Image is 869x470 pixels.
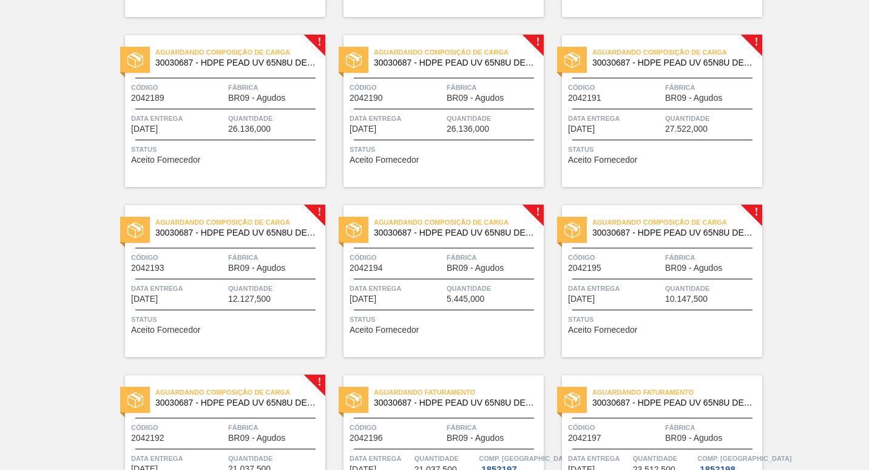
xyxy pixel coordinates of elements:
span: 01/10/2025 [131,124,158,134]
span: BR09 - Agudos [665,264,722,273]
span: 03/10/2025 [568,295,595,304]
span: Data entrega [568,452,630,465]
span: 03/10/2025 [131,295,158,304]
span: 30030687 - HDPE PEAD UV 65N8U DEV SHELL [155,398,316,407]
span: BR09 - Agudos [228,264,285,273]
span: 2042196 [350,434,383,443]
span: Código [350,421,444,434]
span: 30030687 - HDPE PEAD UV 65N8U DEV SHELL [592,228,752,237]
a: !statusAguardando Composição de Carga30030687 - HDPE PEAD UV 65N8U DEV SHELLCódigo2042189FábricaB... [107,35,325,187]
span: 2042193 [131,264,164,273]
span: Comp. Carga [697,452,791,465]
span: Status [131,143,322,155]
img: status [346,52,362,68]
span: 26.136,000 [228,124,271,134]
span: Aceito Fornecedor [568,155,637,165]
span: 26.136,000 [447,124,489,134]
span: 30030687 - HDPE PEAD UV 65N8U DEV SHELL [155,228,316,237]
span: Quantidade [447,112,541,124]
span: Data entrega [350,112,444,124]
a: !statusAguardando Composição de Carga30030687 - HDPE PEAD UV 65N8U DEV SHELLCódigo2042191FábricaB... [544,35,762,187]
span: Código [131,251,225,264]
span: Quantidade [665,282,759,295]
img: status [127,222,143,238]
span: 30030687 - HDPE PEAD UV 65N8U DEV SHELL [374,228,534,237]
span: Status [350,143,541,155]
a: !statusAguardando Composição de Carga30030687 - HDPE PEAD UV 65N8U DEV SHELLCódigo2042195FábricaB... [544,205,762,357]
span: Fábrica [447,251,541,264]
span: 02/10/2025 [350,124,376,134]
a: !statusAguardando Composição de Carga30030687 - HDPE PEAD UV 65N8U DEV SHELLCódigo2042194FábricaB... [325,205,544,357]
span: Código [568,421,662,434]
span: Quantidade [228,112,322,124]
span: Status [131,313,322,325]
a: !statusAguardando Composição de Carga30030687 - HDPE PEAD UV 65N8U DEV SHELLCódigo2042193FábricaB... [107,205,325,357]
span: Fábrica [228,421,322,434]
span: 2042189 [131,94,164,103]
span: Comp. Carga [479,452,573,465]
span: Aguardando Composição de Carga [155,386,325,398]
span: Data entrega [568,282,662,295]
span: Quantidade [665,112,759,124]
span: 30030687 - HDPE PEAD UV 65N8U DEV SHELL [374,58,534,67]
span: Aguardando Faturamento [592,386,762,398]
span: Fábrica [447,421,541,434]
img: status [564,392,580,408]
span: Status [568,143,759,155]
span: Status [568,313,759,325]
span: Quantidade [228,452,322,465]
span: Quantidade [447,282,541,295]
span: Código [350,81,444,94]
span: Aguardando Composição de Carga [155,46,325,58]
img: status [346,222,362,238]
span: Data entrega [350,452,411,465]
span: Código [568,81,662,94]
span: Código [131,421,225,434]
span: 2042197 [568,434,601,443]
span: 2042195 [568,264,601,273]
span: 2042191 [568,94,601,103]
span: Código [568,251,662,264]
img: status [127,392,143,408]
span: 2042190 [350,94,383,103]
span: 2042194 [350,264,383,273]
span: Código [131,81,225,94]
span: 27.522,000 [665,124,708,134]
span: 30030687 - HDPE PEAD UV 65N8U DEV SHELL [592,58,752,67]
span: Quantidade [633,452,695,465]
span: BR09 - Agudos [665,94,722,103]
span: Aceito Fornecedor [131,155,200,165]
span: 03/10/2025 [350,295,376,304]
span: 2042192 [131,434,164,443]
span: Data entrega [350,282,444,295]
span: 10.147,500 [665,295,708,304]
span: Data entrega [568,112,662,124]
span: Aguardando Faturamento [374,386,544,398]
img: status [127,52,143,68]
span: Quantidade [228,282,322,295]
span: Aceito Fornecedor [131,325,200,335]
img: status [564,52,580,68]
span: 12.127,500 [228,295,271,304]
span: Fábrica [228,251,322,264]
span: BR09 - Agudos [228,94,285,103]
span: Fábrica [665,421,759,434]
span: Quantidade [414,452,476,465]
span: 5.445,000 [447,295,484,304]
span: BR09 - Agudos [447,434,504,443]
span: 30030687 - HDPE PEAD UV 65N8U DEV SHELL [592,398,752,407]
span: Data entrega [131,452,225,465]
span: Aguardando Composição de Carga [374,46,544,58]
img: status [346,392,362,408]
span: Aceito Fornecedor [350,155,419,165]
span: Código [350,251,444,264]
span: Data entrega [131,112,225,124]
span: BR09 - Agudos [447,94,504,103]
span: Fábrica [665,251,759,264]
a: !statusAguardando Composição de Carga30030687 - HDPE PEAD UV 65N8U DEV SHELLCódigo2042190FábricaB... [325,35,544,187]
span: Aguardando Composição de Carga [155,216,325,228]
span: Aceito Fornecedor [568,325,637,335]
span: BR09 - Agudos [665,434,722,443]
span: Status [350,313,541,325]
span: Fábrica [228,81,322,94]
